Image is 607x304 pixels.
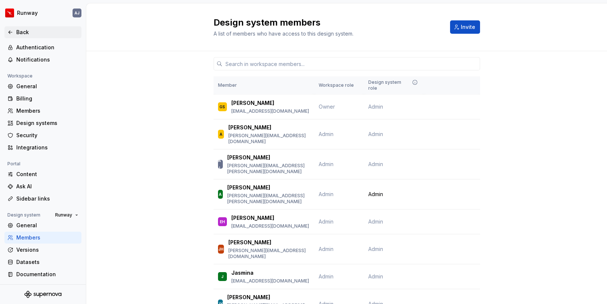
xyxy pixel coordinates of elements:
[228,248,309,260] p: [PERSON_NAME][EMAIL_ADDRESS][DOMAIN_NAME]
[221,273,224,280] div: J
[227,193,310,205] p: [PERSON_NAME][EMAIL_ADDRESS][PERSON_NAME][DOMAIN_NAME]
[24,291,61,298] svg: Supernova Logo
[228,133,309,145] p: [PERSON_NAME][EMAIL_ADDRESS][DOMAIN_NAME]
[231,278,309,284] p: [EMAIL_ADDRESS][DOMAIN_NAME]
[4,54,81,66] a: Notifications
[368,218,383,225] span: Admin
[16,95,78,102] div: Billing
[4,142,81,153] a: Integrations
[227,154,270,161] p: [PERSON_NAME]
[219,191,222,198] div: A
[319,131,333,137] span: Admin
[231,269,254,277] p: Jasmina
[219,130,222,138] div: A
[74,10,80,16] div: AJ
[4,168,81,180] a: Content
[368,245,383,253] span: Admin
[461,23,475,31] span: Invite
[16,246,78,254] div: Versions
[214,30,353,37] span: A list of members who have access to this design system.
[16,258,78,266] div: Datasets
[368,273,383,280] span: Admin
[222,57,480,70] input: Search in workspace members...
[16,56,78,63] div: Notifications
[319,191,333,197] span: Admin
[231,108,309,114] p: [EMAIL_ADDRESS][DOMAIN_NAME]
[228,239,271,246] p: [PERSON_NAME]
[4,268,81,280] a: Documentation
[4,211,43,219] div: Design system
[16,171,78,178] div: Content
[368,103,383,110] span: Admin
[319,218,333,225] span: Admin
[227,184,270,191] p: [PERSON_NAME]
[218,157,223,172] div: AJ
[368,130,383,138] span: Admin
[231,223,309,229] p: [EMAIL_ADDRESS][DOMAIN_NAME]
[16,132,78,139] div: Security
[16,271,78,278] div: Documentation
[4,93,81,105] a: Billing
[16,29,78,36] div: Back
[16,234,78,241] div: Members
[4,105,81,117] a: Members
[4,219,81,231] a: General
[4,42,81,53] a: Authentication
[220,218,225,225] div: EH
[16,119,78,127] div: Design systems
[218,245,224,253] div: JH
[227,163,310,175] p: [PERSON_NAME][EMAIL_ADDRESS][PERSON_NAME][DOMAIN_NAME]
[4,26,81,38] a: Back
[16,44,78,51] div: Authentication
[16,83,78,90] div: General
[227,294,270,301] p: [PERSON_NAME]
[4,232,81,244] a: Members
[16,144,78,151] div: Integrations
[319,161,333,167] span: Admin
[55,212,72,218] span: Runway
[5,9,14,17] img: 6b187050-a3ed-48aa-8485-808e17fcee26.png
[16,222,78,229] div: General
[319,103,335,110] span: Owner
[368,79,419,91] div: Design system role
[4,244,81,256] a: Versions
[219,103,225,110] div: GS
[319,246,333,252] span: Admin
[4,80,81,92] a: General
[4,129,81,141] a: Security
[16,183,78,190] div: Ask AI
[214,76,314,95] th: Member
[4,256,81,268] a: Datasets
[314,76,364,95] th: Workspace role
[4,72,36,80] div: Workspace
[4,117,81,129] a: Design systems
[228,124,271,131] p: [PERSON_NAME]
[368,191,383,198] span: Admin
[4,181,81,192] a: Ask AI
[4,159,23,168] div: Portal
[17,9,38,17] div: Runway
[16,195,78,202] div: Sidebar links
[231,99,274,107] p: [PERSON_NAME]
[16,107,78,115] div: Members
[4,193,81,205] a: Sidebar links
[214,17,441,29] h2: Design system members
[450,20,480,34] button: Invite
[319,273,333,280] span: Admin
[231,214,274,222] p: [PERSON_NAME]
[1,5,84,21] button: RunwayAJ
[368,161,383,168] span: Admin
